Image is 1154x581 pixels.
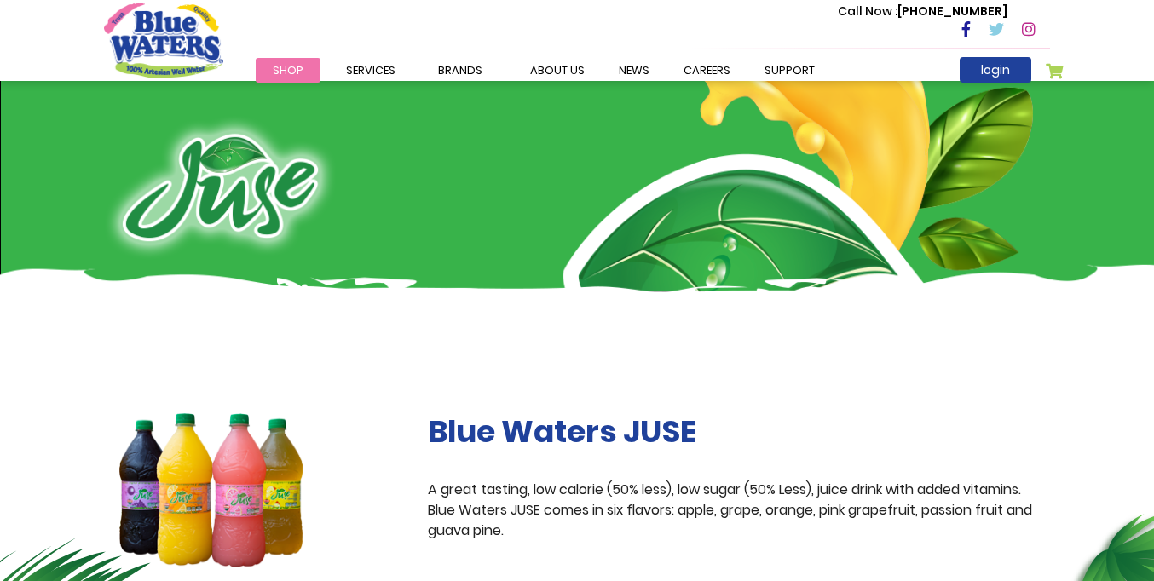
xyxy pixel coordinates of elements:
a: support [747,58,832,83]
p: A great tasting, low calorie (50% less), low sugar (50% Less), juice drink with added vitamins. B... [428,480,1050,541]
p: [PHONE_NUMBER] [838,3,1007,20]
img: juse-logo.png [104,115,337,260]
a: News [602,58,666,83]
a: about us [513,58,602,83]
a: careers [666,58,747,83]
a: store logo [104,3,223,78]
span: Services [346,62,395,78]
a: login [960,57,1031,83]
span: Brands [438,62,482,78]
span: Call Now : [838,3,897,20]
span: Shop [273,62,303,78]
h2: Blue Waters JUSE [428,413,1050,450]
